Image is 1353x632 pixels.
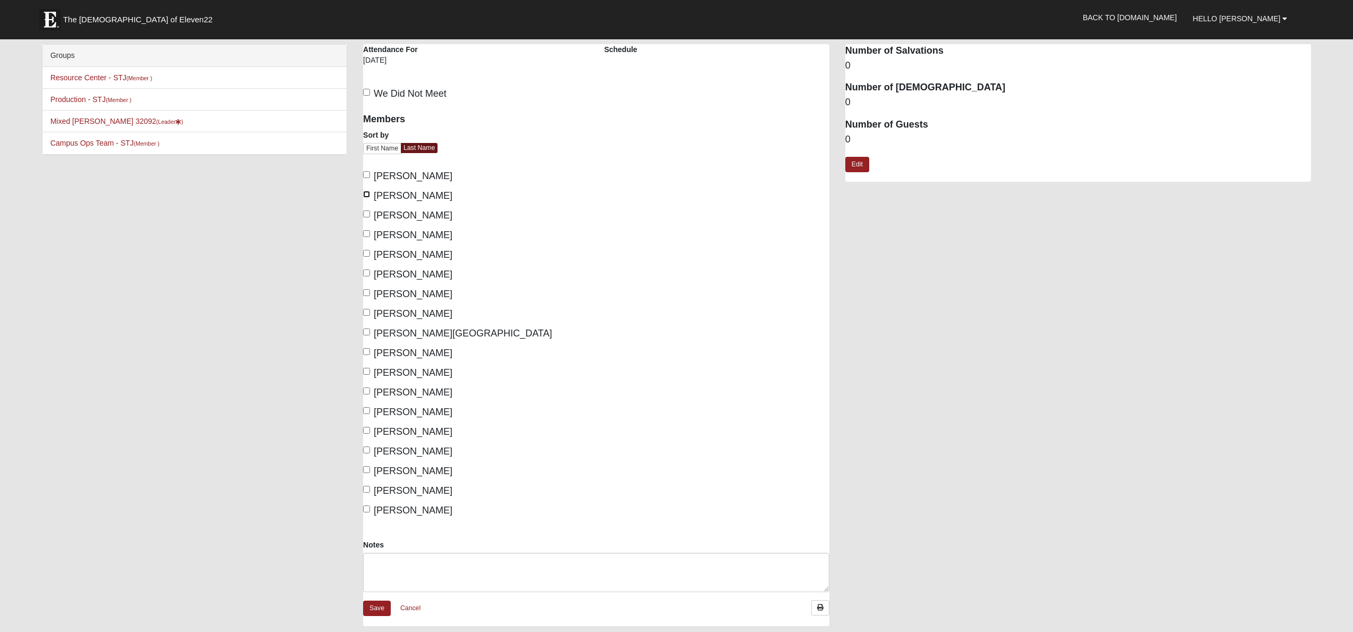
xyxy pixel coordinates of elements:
img: Eleven22 logo [39,9,61,30]
input: [PERSON_NAME] [363,387,370,394]
span: [PERSON_NAME] [374,171,452,181]
a: The [DEMOGRAPHIC_DATA] of Eleven22 [34,4,247,30]
a: First Name [363,143,401,154]
label: Sort by [363,130,389,140]
a: Back to [DOMAIN_NAME] [1075,4,1185,31]
span: [PERSON_NAME] [374,387,452,398]
input: [PERSON_NAME] [363,230,370,237]
span: Hello [PERSON_NAME] [1193,14,1281,23]
a: Cancel [393,600,427,617]
a: Save [363,601,391,616]
span: [PERSON_NAME] [374,407,452,417]
a: Production - STJ(Member ) [51,95,132,104]
a: Last Name [401,143,438,153]
small: (Member ) [106,97,131,103]
input: [PERSON_NAME] [363,210,370,217]
span: [PERSON_NAME] [374,308,452,319]
input: [PERSON_NAME] [363,250,370,257]
input: [PERSON_NAME] [363,368,370,375]
span: [PERSON_NAME] [374,249,452,260]
span: [PERSON_NAME] [374,230,452,240]
span: [PERSON_NAME] [374,367,452,378]
span: [PERSON_NAME] [374,210,452,221]
input: We Did Not Meet [363,89,370,96]
h4: Members [363,114,588,125]
input: [PERSON_NAME] [363,269,370,276]
small: (Member ) [127,75,152,81]
span: [PERSON_NAME] [374,505,452,516]
input: [PERSON_NAME][GEOGRAPHIC_DATA] [363,328,370,335]
a: Hello [PERSON_NAME] [1185,5,1296,32]
span: [PERSON_NAME] [374,190,452,201]
dt: Number of Salvations [845,44,1312,58]
input: [PERSON_NAME] [363,171,370,178]
span: [PERSON_NAME] [374,426,452,437]
input: [PERSON_NAME] [363,486,370,493]
dd: 0 [845,96,1312,109]
input: [PERSON_NAME] [363,407,370,414]
span: [PERSON_NAME] [374,269,452,280]
a: Mixed [PERSON_NAME] 32092(Leader) [51,117,183,125]
dd: 0 [845,133,1312,147]
dd: 0 [845,59,1312,73]
span: [PERSON_NAME] [374,466,452,476]
label: Schedule [604,44,637,55]
input: [PERSON_NAME] [363,427,370,434]
div: Groups [43,45,347,67]
span: [PERSON_NAME] [374,485,452,496]
small: (Leader ) [156,119,183,125]
a: Print Attendance Roster [811,600,829,616]
dt: Number of [DEMOGRAPHIC_DATA] [845,81,1312,95]
a: Edit [845,157,869,172]
input: [PERSON_NAME] [363,191,370,198]
input: [PERSON_NAME] [363,446,370,453]
input: [PERSON_NAME] [363,466,370,473]
a: Resource Center - STJ(Member ) [51,73,153,82]
div: [DATE] [363,55,468,73]
input: [PERSON_NAME] [363,505,370,512]
span: [PERSON_NAME] [374,446,452,457]
span: [PERSON_NAME][GEOGRAPHIC_DATA] [374,328,552,339]
label: Attendance For [363,44,418,55]
span: [PERSON_NAME] [374,348,452,358]
input: [PERSON_NAME] [363,348,370,355]
input: [PERSON_NAME] [363,289,370,296]
span: We Did Not Meet [374,88,447,99]
span: [PERSON_NAME] [374,289,452,299]
input: [PERSON_NAME] [363,309,370,316]
small: (Member ) [134,140,159,147]
dt: Number of Guests [845,118,1312,132]
a: Campus Ops Team - STJ(Member ) [51,139,159,147]
span: The [DEMOGRAPHIC_DATA] of Eleven22 [63,14,213,25]
label: Notes [363,540,384,550]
